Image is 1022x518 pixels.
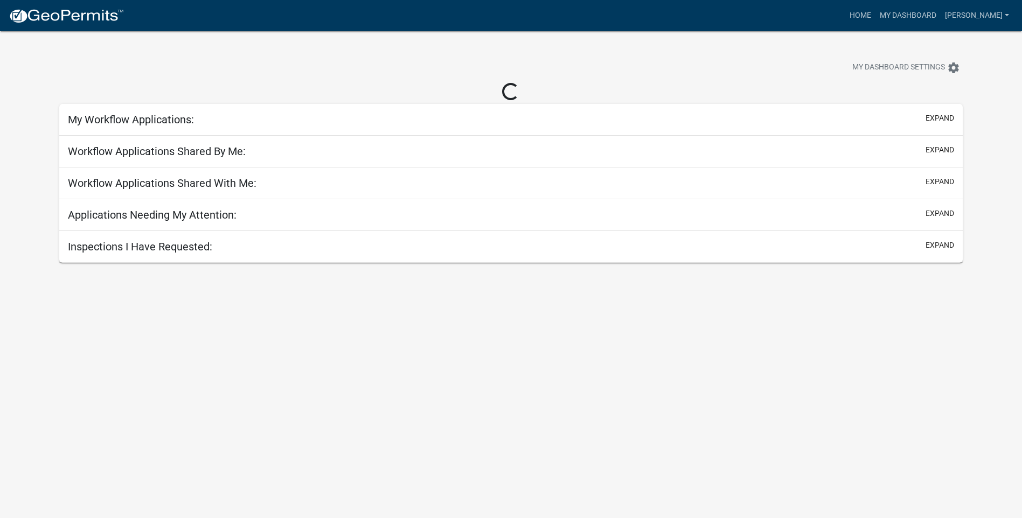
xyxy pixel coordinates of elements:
a: [PERSON_NAME] [941,5,1013,26]
h5: Applications Needing My Attention: [68,208,237,221]
button: expand [926,208,954,219]
button: My Dashboard Settingssettings [844,57,969,78]
button: expand [926,144,954,156]
button: expand [926,240,954,251]
a: Home [845,5,875,26]
button: expand [926,113,954,124]
span: My Dashboard Settings [852,61,945,74]
h5: Inspections I Have Requested: [68,240,212,253]
button: expand [926,176,954,187]
i: settings [947,61,960,74]
h5: My Workflow Applications: [68,113,194,126]
a: My Dashboard [875,5,941,26]
h5: Workflow Applications Shared With Me: [68,177,256,190]
h5: Workflow Applications Shared By Me: [68,145,246,158]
